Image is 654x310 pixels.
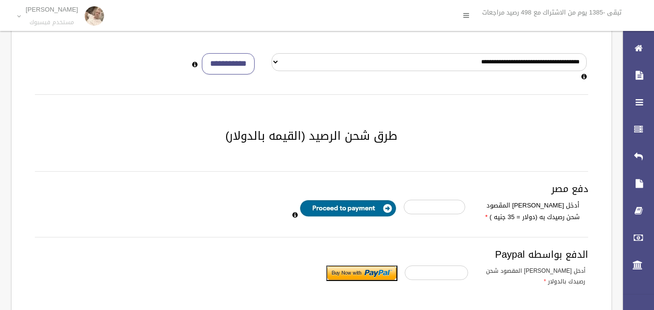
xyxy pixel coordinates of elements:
input: Submit [326,266,397,281]
font: أدخل [PERSON_NAME] المقصود شحن رصيدك بالدولار [486,266,585,287]
font: [PERSON_NAME] [26,3,78,15]
font: أدخل [PERSON_NAME] المقصود شحن رصيدك به (دولار = 35 جنيه ) [487,199,579,223]
font: دفع مصر [551,179,588,198]
font: طرق شحن الرصيد (القيمه بالدولار) [226,125,398,147]
font: تبقى -1385 يوم من الاشتراك مع 498 رصيد مراجعات [482,6,622,18]
font: الدفع بواسطه Paypal [495,245,588,264]
font: مستخدم فيسبوك [30,17,74,28]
